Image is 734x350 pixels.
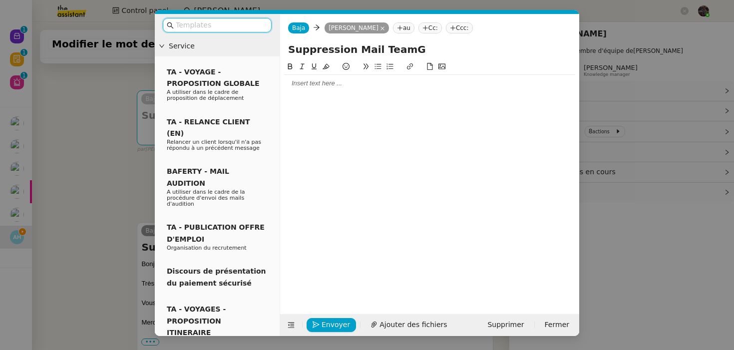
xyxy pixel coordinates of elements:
[176,19,266,31] input: Templates
[288,42,571,57] input: Subject
[167,167,229,187] span: BAFERTY - MAIL AUDITION
[167,267,266,287] span: Discours de présentation du paiement sécurisé
[167,118,250,137] span: TA - RELANCE CLIENT (EN)
[167,189,245,207] span: A utiliser dans le cadre de la procédure d'envoi des mails d'audition
[167,89,244,101] span: A utiliser dans le cadre de proposition de déplacement
[365,318,453,332] button: Ajouter des fichiers
[393,22,414,33] nz-tag: au
[539,318,575,332] button: Fermer
[167,223,265,243] span: TA - PUBLICATION OFFRE D'EMPLOI
[446,22,473,33] nz-tag: Ccc:
[167,139,261,151] span: Relancer un client lorsqu'il n'a pas répondu à un précédent message
[418,22,442,33] nz-tag: Cc:
[292,24,305,31] span: Baja
[167,68,259,87] span: TA - VOYAGE - PROPOSITION GLOBALE
[379,319,447,331] span: Ajouter des fichiers
[322,319,350,331] span: Envoyer
[481,318,530,332] button: Supprimer
[155,36,280,56] div: Service
[167,305,226,337] span: TA - VOYAGES - PROPOSITION ITINERAIRE
[487,319,524,331] span: Supprimer
[325,22,389,33] nz-tag: [PERSON_NAME]
[169,40,276,52] span: Service
[307,318,356,332] button: Envoyer
[545,319,569,331] span: Fermer
[167,245,247,251] span: Organisation du recrutement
